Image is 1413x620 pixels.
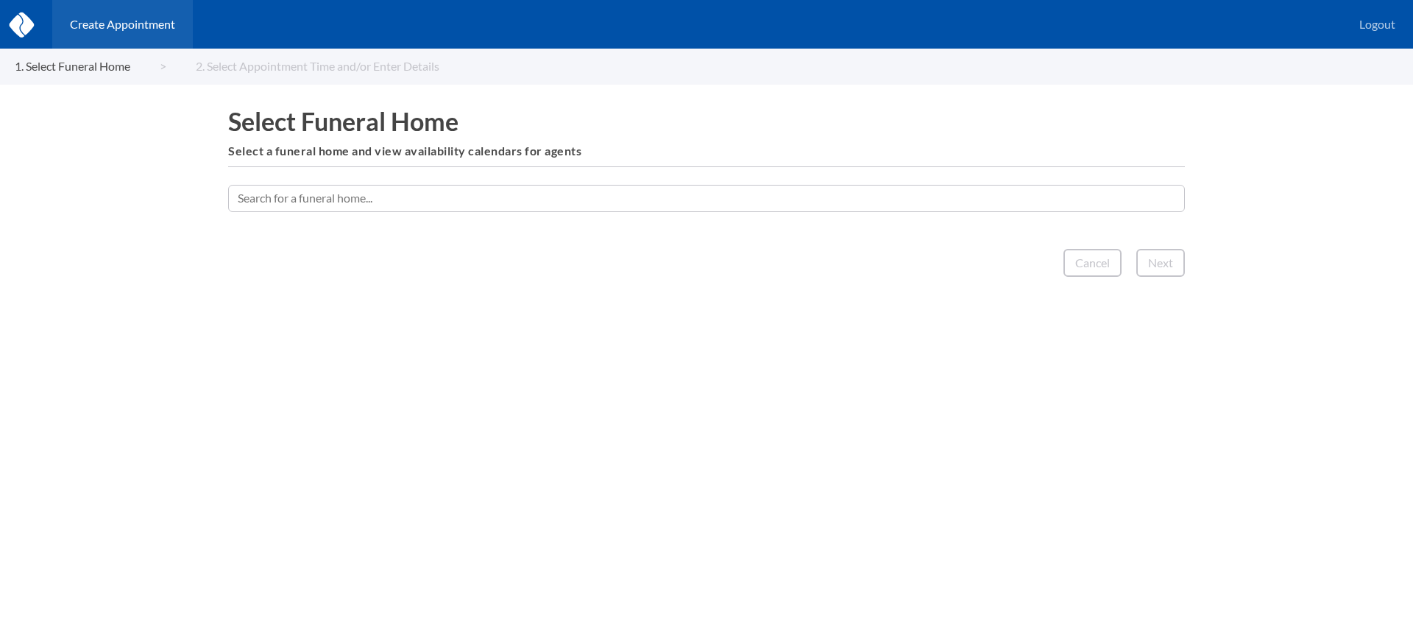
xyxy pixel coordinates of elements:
button: Cancel [1063,249,1122,277]
h6: Select a funeral home and view availability calendars for agents [228,144,1185,158]
a: 1. Select Funeral Home [15,60,166,73]
button: Next [1136,249,1185,277]
input: Search for a funeral home... [228,185,1185,211]
h1: Select Funeral Home [228,107,1185,135]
